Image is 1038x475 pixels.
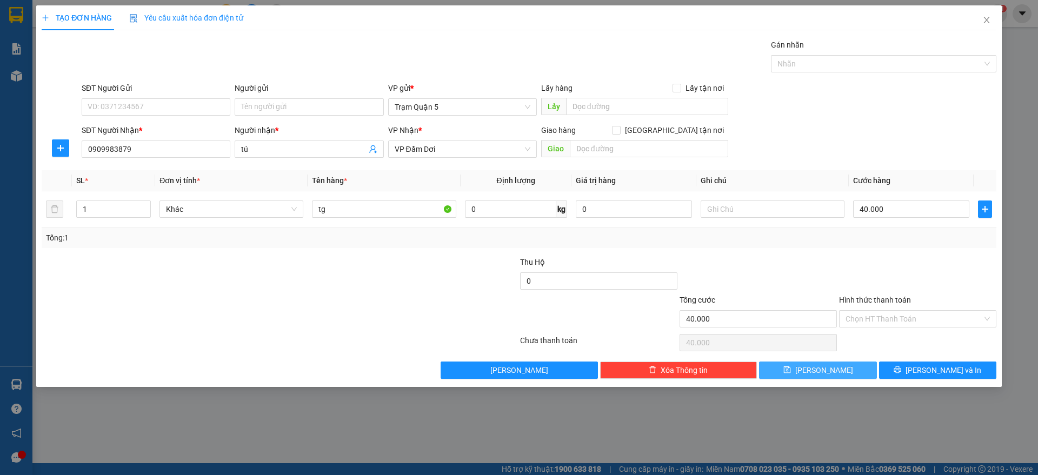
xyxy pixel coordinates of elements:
div: Người nhận [235,124,383,136]
div: Người gửi [235,82,383,94]
span: Giao [541,140,570,157]
span: Yêu cầu xuất hóa đơn điện tử [129,14,243,22]
input: VD: Bàn, Ghế [312,200,456,218]
span: VP Đầm Dơi [395,141,530,157]
span: Thu Hộ [520,258,545,266]
span: Xóa Thông tin [661,364,708,376]
span: plus [52,144,69,152]
div: SĐT Người Gửi [82,82,230,94]
span: [GEOGRAPHIC_DATA] tận nơi [621,124,728,136]
button: plus [52,139,69,157]
span: Tên hàng [312,176,347,185]
label: Hình thức thanh toán [839,296,911,304]
span: Giao hàng [541,126,576,135]
span: [PERSON_NAME] [490,364,548,376]
input: Dọc đường [570,140,728,157]
button: printer[PERSON_NAME] và In [879,362,996,379]
span: Trạm Quận 5 [395,99,530,115]
th: Ghi chú [696,170,849,191]
span: SL [76,176,85,185]
span: Cước hàng [853,176,890,185]
div: SĐT Người Nhận [82,124,230,136]
span: Tổng cước [680,296,715,304]
span: [PERSON_NAME] và In [906,364,981,376]
input: Dọc đường [566,98,728,115]
input: 0 [576,200,692,218]
button: Close [972,5,1002,36]
span: VP Nhận [388,126,418,135]
div: Tổng: 1 [46,232,401,244]
span: [PERSON_NAME] [795,364,853,376]
button: delete [46,200,63,218]
span: Định lượng [497,176,535,185]
button: [PERSON_NAME] [441,362,598,379]
span: plus [979,205,992,213]
span: Giá trị hàng [576,176,616,185]
span: plus [42,14,49,22]
input: Ghi Chú [701,200,844,218]
span: Lấy hàng [541,84,573,92]
button: deleteXóa Thông tin [600,362,757,379]
span: user-add [369,145,377,153]
div: VP gửi [388,82,537,94]
button: save[PERSON_NAME] [759,362,876,379]
div: Chưa thanh toán [519,334,678,353]
span: save [783,366,791,374]
button: plus [978,200,992,218]
span: printer [894,366,901,374]
span: TẠO ĐƠN HÀNG [42,14,112,22]
span: Khác [166,201,297,217]
span: Lấy [541,98,566,115]
img: icon [129,14,138,23]
span: Đơn vị tính [159,176,200,185]
span: kg [556,200,567,218]
label: Gán nhãn [771,41,804,49]
span: delete [649,366,656,374]
span: close [982,16,991,24]
span: Lấy tận nơi [681,82,728,94]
